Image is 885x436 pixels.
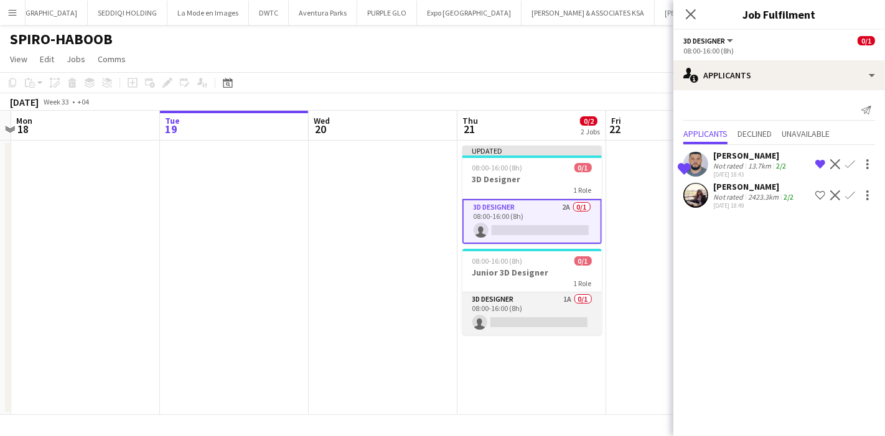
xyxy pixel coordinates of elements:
div: Not rated [713,161,746,170]
span: Comms [98,53,126,65]
span: Mon [16,115,32,126]
button: DWTC [249,1,289,25]
span: 0/2 [580,116,597,126]
button: PURPLE GLO [357,1,417,25]
span: 0/1 [574,256,592,266]
a: Comms [93,51,131,67]
span: 20 [312,122,330,136]
span: Week 33 [41,97,72,106]
app-card-role: 3D Designer1A0/108:00-16:00 (8h) [462,292,602,335]
div: 08:00-16:00 (8h) [683,46,875,55]
span: Wed [314,115,330,126]
span: Edit [40,53,54,65]
span: Thu [462,115,478,126]
div: [DATE] 18:49 [713,202,796,210]
button: Expo [GEOGRAPHIC_DATA] [417,1,522,25]
span: 0/1 [858,36,875,45]
button: Aventura Parks [289,1,357,25]
span: 19 [163,122,180,136]
button: 3D Designer [683,36,735,45]
app-skills-label: 2/2 [784,192,794,202]
span: 1 Role [574,185,592,195]
div: [PERSON_NAME] [713,181,796,192]
div: Applicants [673,60,885,90]
a: View [5,51,32,67]
div: Updated [462,146,602,155]
h3: 3D Designer [462,174,602,185]
div: [PERSON_NAME] [713,150,789,161]
a: Edit [35,51,59,67]
span: Declined [737,129,772,138]
h3: Junior 3D Designer [462,267,602,278]
button: [PERSON_NAME] & ASSOCIATES KSA [522,1,655,25]
span: 1 Role [574,279,592,288]
span: 08:00-16:00 (8h) [472,163,523,172]
div: [DATE] [10,96,39,108]
span: Fri [611,115,621,126]
button: La Mode en Images [167,1,249,25]
span: 22 [609,122,621,136]
span: Jobs [67,53,85,65]
span: 08:00-16:00 (8h) [472,256,523,266]
div: 13.7km [746,161,774,170]
span: Tue [165,115,180,126]
button: [PERSON_NAME] [655,1,728,25]
span: View [10,53,27,65]
span: 0/1 [574,163,592,172]
app-skills-label: 2/2 [776,161,786,170]
button: SEDDIQI HOLDING [88,1,167,25]
span: Unavailable [782,129,830,138]
app-job-card: 08:00-16:00 (8h)0/1Junior 3D Designer1 Role3D Designer1A0/108:00-16:00 (8h) [462,249,602,335]
div: +04 [77,97,89,106]
a: Jobs [62,51,90,67]
app-card-role: 3D Designer2A0/108:00-16:00 (8h) [462,199,602,244]
div: 2423.3km [746,192,781,202]
app-job-card: Updated08:00-16:00 (8h)0/13D Designer1 Role3D Designer2A0/108:00-16:00 (8h) [462,146,602,244]
span: 18 [14,122,32,136]
div: 2 Jobs [581,127,600,136]
span: 3D Designer [683,36,725,45]
h1: SPIRO-HABOOB [10,30,113,49]
div: Not rated [713,192,746,202]
h3: Job Fulfilment [673,6,885,22]
div: [DATE] 18:43 [713,170,789,179]
span: Applicants [683,129,728,138]
span: 21 [461,122,478,136]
